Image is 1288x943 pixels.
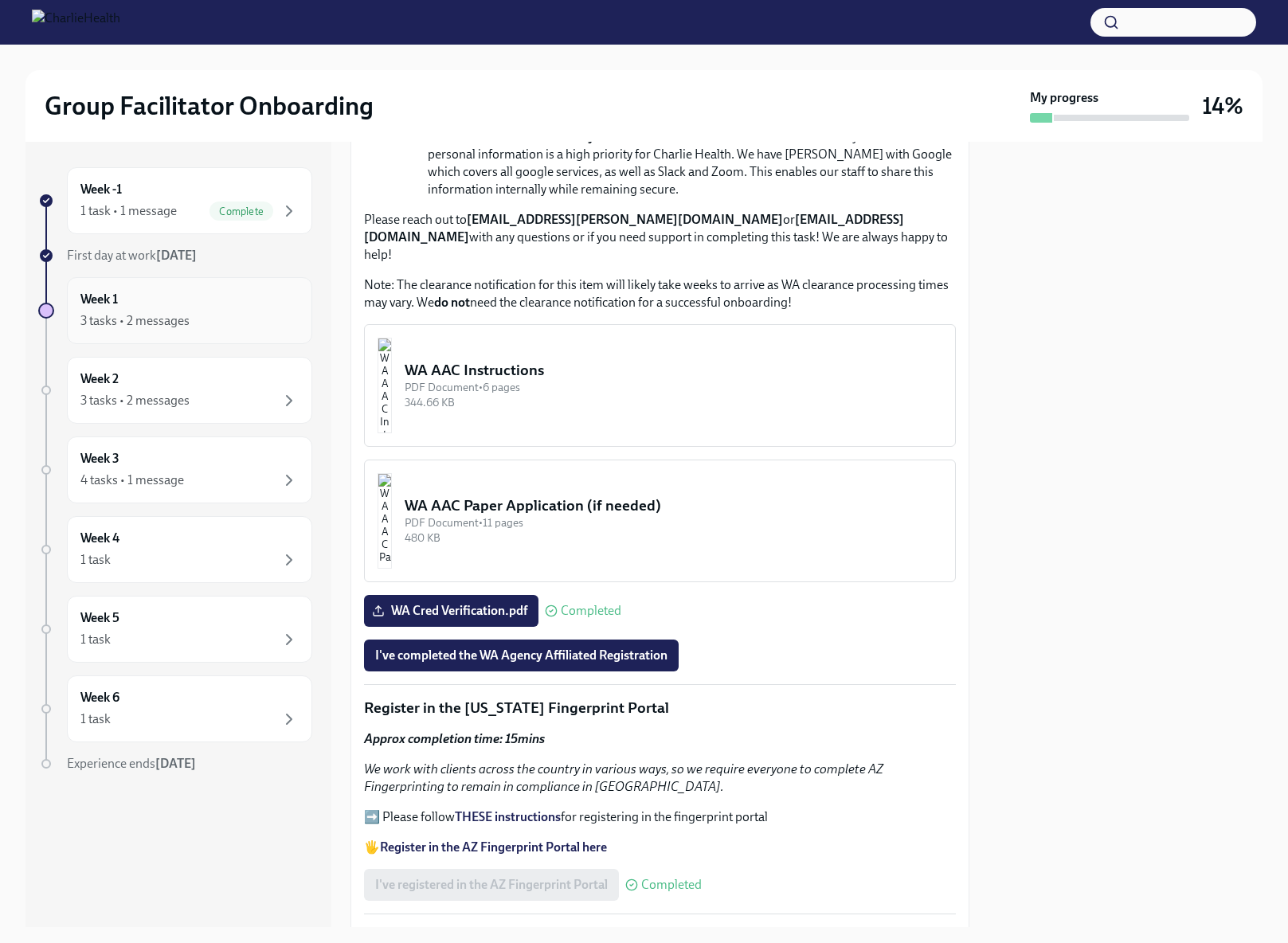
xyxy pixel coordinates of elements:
p: 🖐️ [364,839,956,856]
p: Register in the [US_STATE] Fingerprint Portal [364,698,956,718]
span: Completed [641,878,702,891]
h2: Group Facilitator Onboarding [45,90,374,122]
strong: IMPORTANT Note on Security of Sensitive Information: [428,129,733,144]
div: 1 task [80,551,111,569]
span: First day at work [67,248,197,263]
p: Note: The clearance notification for this item will likely take weeks to arrive as WA clearance p... [364,276,956,311]
h6: Week 3 [80,450,119,468]
a: Week 23 tasks • 2 messages [38,357,312,424]
div: 3 tasks • 2 messages [80,312,190,330]
h6: Week 5 [80,609,119,627]
div: WA AAC Paper Application (if needed) [405,495,942,516]
div: 1 task • 1 message [80,202,177,220]
a: Week 61 task [38,675,312,742]
strong: [EMAIL_ADDRESS][PERSON_NAME][DOMAIN_NAME] [467,212,783,227]
strong: Approx completion time: 15mins [364,731,545,746]
a: Week 51 task [38,596,312,663]
strong: do not [434,295,470,310]
p: ➡️ Please follow for registering in the fingerprint portal [364,808,956,826]
span: WA Cred Verification.pdf [375,603,527,619]
img: WA AAC Paper Application (if needed) [378,473,392,569]
label: WA Cred Verification.pdf [364,595,538,627]
h3: 14% [1202,92,1243,120]
strong: My progress [1030,89,1098,107]
div: 480 KB [405,530,942,546]
h6: Week 4 [80,530,119,547]
strong: [EMAIL_ADDRESS][DOMAIN_NAME] [364,212,904,245]
button: WA AAC Paper Application (if needed)PDF Document•11 pages480 KB [364,460,956,582]
div: 4 tasks • 1 message [80,471,184,489]
a: Week 13 tasks • 2 messages [38,277,312,344]
div: 3 tasks • 2 messages [80,392,190,409]
li: Protection and security of PHI and personal information is a high priority for Charlie Health. We... [428,128,956,198]
em: We work with clients across the country in various ways, so we require everyone to complete AZ Fi... [364,761,883,794]
div: 1 task [80,631,111,648]
div: WA AAC Instructions [405,360,942,381]
a: Week -11 task • 1 messageComplete [38,167,312,234]
a: Week 41 task [38,516,312,583]
h6: Week 2 [80,370,119,388]
img: CharlieHealth [32,10,120,35]
strong: [DATE] [156,248,197,263]
h6: Week 6 [80,689,119,706]
h6: Week -1 [80,181,122,198]
div: PDF Document • 6 pages [405,380,942,395]
a: THESE instructions [455,809,561,824]
strong: [DATE] [155,756,196,771]
button: WA AAC InstructionsPDF Document•6 pages344.66 KB [364,324,956,447]
p: Please reach out to or with any questions or if you need support in completing this task! We are ... [364,211,956,264]
span: Completed [561,605,621,617]
a: Register in the AZ Fingerprint Portal here [380,839,607,855]
img: WA AAC Instructions [378,338,392,433]
div: 344.66 KB [405,395,942,410]
div: PDF Document • 11 pages [405,515,942,530]
div: 1 task [80,710,111,728]
span: I've completed the WA Agency Affiliated Registration [375,648,667,663]
a: First day at work[DATE] [38,247,312,264]
a: Week 34 tasks • 1 message [38,436,312,503]
span: Experience ends [67,756,196,771]
h6: Week 1 [80,291,118,308]
button: I've completed the WA Agency Affiliated Registration [364,640,679,671]
span: Complete [209,205,273,217]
